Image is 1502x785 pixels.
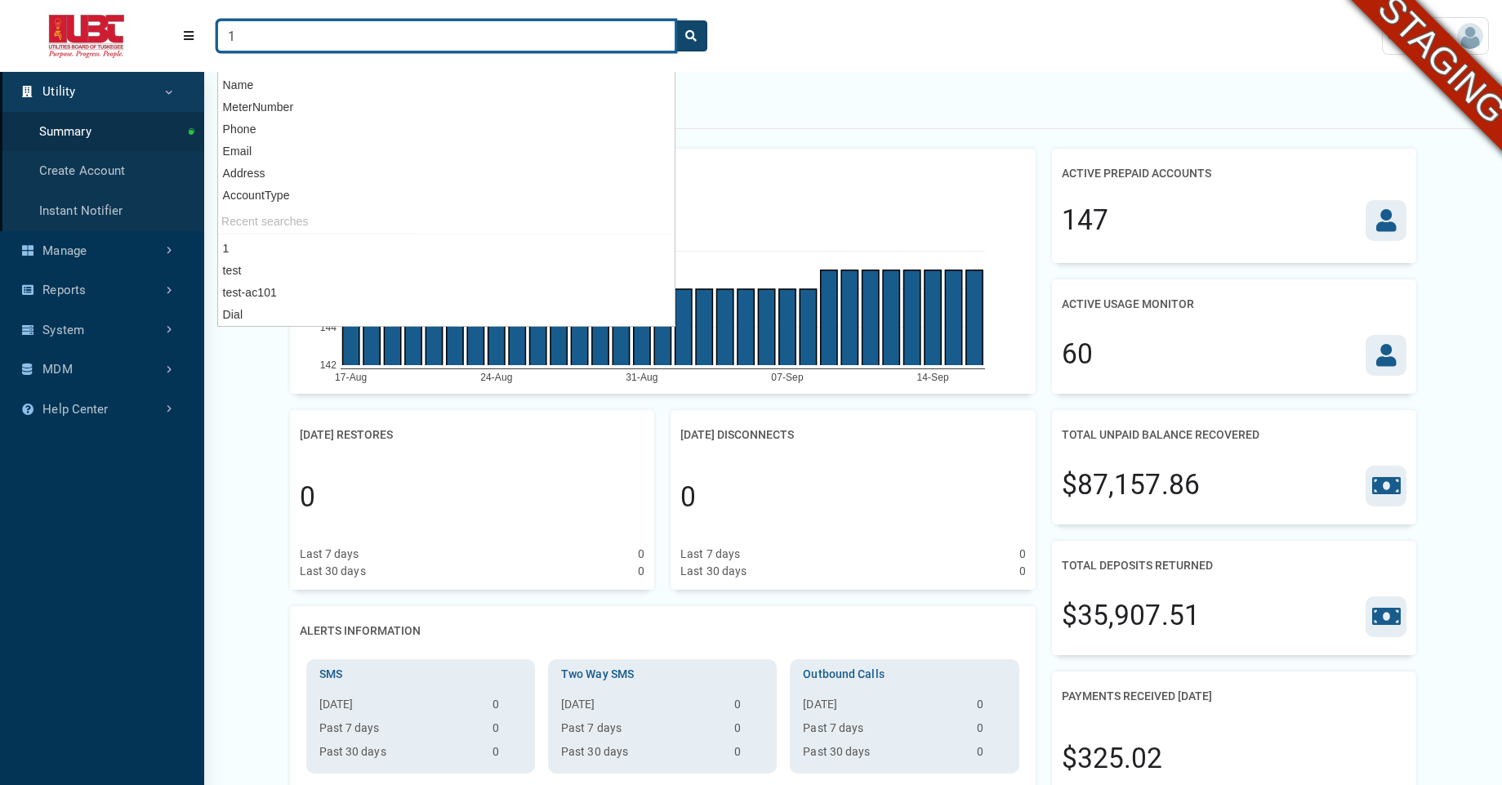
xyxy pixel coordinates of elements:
h2: Payments Received [DATE] [1062,681,1212,711]
th: [DATE] [555,696,728,720]
button: Menu [173,21,204,51]
div: $325.02 [1062,738,1163,779]
div: $35,907.51 [1062,595,1200,636]
div: 0 [638,563,644,580]
td: 0 [728,720,770,743]
div: Name [218,74,675,96]
div: Phone [218,118,675,140]
input: Search [217,20,675,51]
th: Past 30 days [555,743,728,767]
div: 0 [680,477,696,518]
img: ALTSK Logo [13,15,160,58]
h2: [DATE] Disconnects [680,420,794,450]
th: Past 30 days [313,743,486,767]
td: 0 [970,696,1013,720]
div: $87,157.86 [1062,465,1200,506]
td: 0 [486,696,528,720]
h2: Total Deposits Returned [1062,551,1213,581]
th: Past 30 days [796,743,969,767]
div: MeterNumber [218,96,675,118]
td: 0 [728,743,770,767]
div: Dial [218,304,675,326]
th: Past 7 days [555,720,728,743]
div: 60 [1062,334,1093,375]
div: test [218,260,675,282]
div: 1 [218,238,675,260]
div: 0 [300,477,315,518]
td: 0 [728,696,770,720]
div: Address [218,163,675,185]
a: User Settings [1382,17,1489,55]
div: Last 7 days [680,546,740,563]
h3: Outbound Calls [796,666,1012,683]
h2: Active Usage Monitor [1062,289,1194,319]
div: 147 [1062,200,1108,241]
div: AccountType [218,185,675,207]
button: search [675,20,707,51]
td: 0 [970,720,1013,743]
th: [DATE] [313,696,486,720]
div: Last 30 days [680,563,747,580]
td: 0 [970,743,1013,767]
h3: Two Way SMS [555,666,770,683]
span: User Settings [1388,28,1457,44]
div: test-ac101 [218,282,675,304]
div: 0 [638,546,644,563]
h2: Alerts Information [300,616,421,646]
div: 0 [1019,546,1026,563]
td: 0 [486,720,528,743]
div: Last 7 days [300,546,359,563]
h2: Total Unpaid Balance Recovered [1062,420,1259,450]
th: Past 7 days [313,720,486,743]
th: [DATE] [796,696,969,720]
div: Email [218,140,675,163]
h2: [DATE] Restores [300,420,393,450]
h2: Active Prepaid Accounts [1062,158,1211,189]
th: Past 7 days [796,720,969,743]
div: 0 [1019,563,1026,580]
td: 0 [486,743,528,767]
h3: SMS [313,666,528,683]
div: Last 30 days [300,563,366,580]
